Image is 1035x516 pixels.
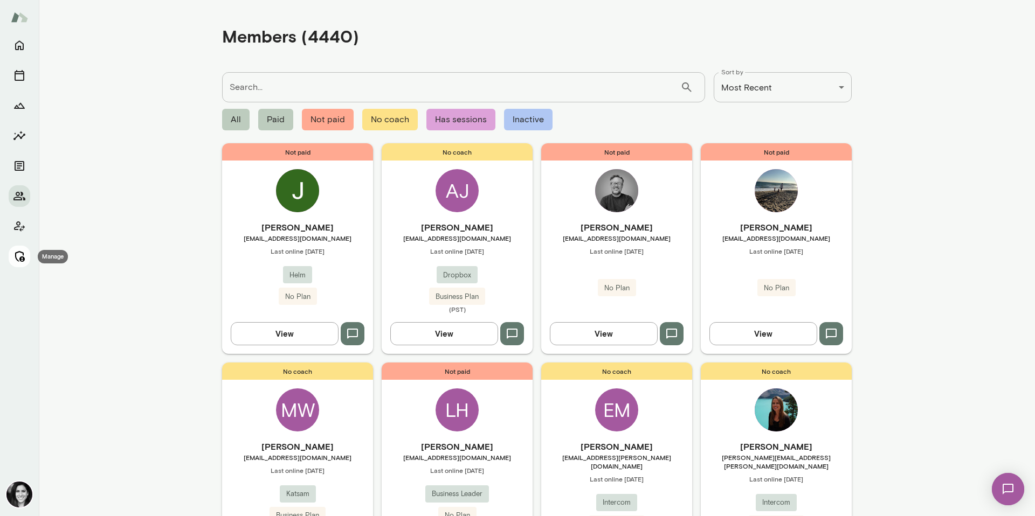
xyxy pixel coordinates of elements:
[11,7,28,27] img: Mento
[595,388,638,431] div: EM
[436,169,479,212] div: AJ
[596,497,637,508] span: Intercom
[6,482,32,507] img: Jamie Albers
[231,322,339,345] button: View
[436,388,479,431] div: LH
[541,234,692,242] span: [EMAIL_ADDRESS][DOMAIN_NAME]
[756,497,797,508] span: Intercom
[9,155,30,177] button: Documents
[222,143,373,161] span: Not paid
[222,26,359,46] h4: Members (4440)
[504,109,553,130] span: Inactive
[279,291,317,302] span: No Plan
[541,221,692,234] h6: [PERSON_NAME]
[757,283,796,294] span: No Plan
[382,247,533,255] span: Last online [DATE]
[701,247,852,255] span: Last online [DATE]
[437,270,478,281] span: Dropbox
[541,362,692,380] span: No coach
[701,440,852,453] h6: [PERSON_NAME]
[550,322,658,345] button: View
[541,143,692,161] span: Not paid
[390,322,498,345] button: View
[541,440,692,453] h6: [PERSON_NAME]
[425,489,489,499] span: Business Leader
[382,440,533,453] h6: [PERSON_NAME]
[276,388,319,431] div: MW
[222,362,373,380] span: No coach
[9,125,30,147] button: Insights
[382,305,533,313] span: (PST)
[701,453,852,470] span: [PERSON_NAME][EMAIL_ADDRESS][PERSON_NAME][DOMAIN_NAME]
[302,109,354,130] span: Not paid
[541,475,692,483] span: Last online [DATE]
[222,453,373,462] span: [EMAIL_ADDRESS][DOMAIN_NAME]
[382,362,533,380] span: Not paid
[426,109,495,130] span: Has sessions
[755,169,798,212] img: Clark Dinnison
[9,65,30,86] button: Sessions
[222,109,250,130] span: All
[598,283,636,294] span: No Plan
[709,322,817,345] button: View
[541,453,692,470] span: [EMAIL_ADDRESS][PERSON_NAME][DOMAIN_NAME]
[9,215,30,237] button: Client app
[280,489,316,499] span: Katsam
[701,221,852,234] h6: [PERSON_NAME]
[755,388,798,431] img: Rebeca Marx
[714,72,852,102] div: Most Recent
[222,247,373,255] span: Last online [DATE]
[701,234,852,242] span: [EMAIL_ADDRESS][DOMAIN_NAME]
[222,234,373,242] span: [EMAIL_ADDRESS][DOMAIN_NAME]
[721,67,743,76] label: Sort by
[222,466,373,475] span: Last online [DATE]
[9,246,30,267] button: Manage
[701,143,852,161] span: Not paid
[9,34,30,56] button: Home
[382,221,533,234] h6: [PERSON_NAME]
[541,247,692,255] span: Last online [DATE]
[595,169,638,212] img: dane howard
[382,143,533,161] span: No coach
[382,466,533,475] span: Last online [DATE]
[258,109,293,130] span: Paid
[222,221,373,234] h6: [PERSON_NAME]
[429,291,485,302] span: Business Plan
[382,453,533,462] span: [EMAIL_ADDRESS][DOMAIN_NAME]
[362,109,418,130] span: No coach
[38,250,68,263] div: Manage
[382,234,533,242] span: [EMAIL_ADDRESS][DOMAIN_NAME]
[283,270,312,281] span: Helm
[222,440,373,453] h6: [PERSON_NAME]
[701,362,852,380] span: No coach
[9,185,30,207] button: Members
[9,95,30,116] button: Growth Plan
[276,169,319,212] img: Jonathan Go
[701,475,852,483] span: Last online [DATE]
